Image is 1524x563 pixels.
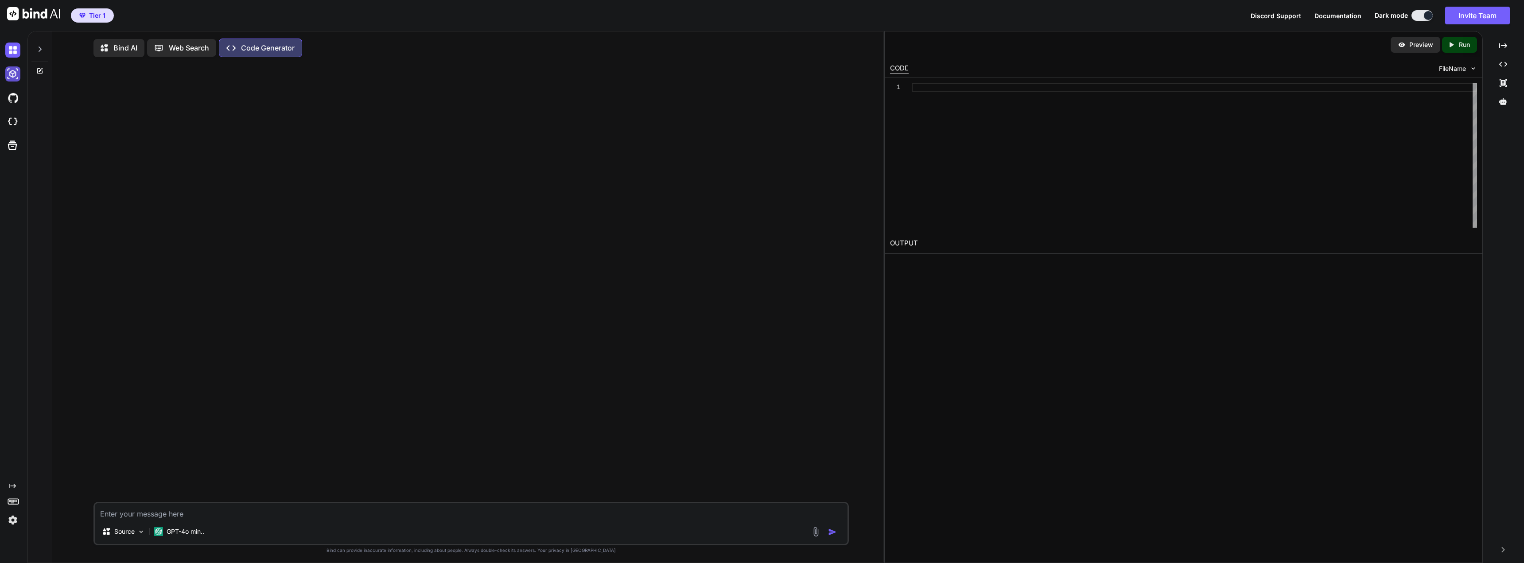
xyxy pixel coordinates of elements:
[828,528,837,536] img: icon
[93,547,848,554] p: Bind can provide inaccurate information, including about people. Always double-check its answers....
[885,233,1482,254] h2: OUTPUT
[1375,11,1408,20] span: Dark mode
[811,527,821,537] img: attachment
[890,63,909,74] div: CODE
[1398,41,1406,49] img: preview
[1314,12,1361,19] span: Documentation
[890,83,900,92] div: 1
[5,114,20,129] img: cloudideIcon
[169,43,209,53] p: Web Search
[79,13,86,18] img: premium
[1314,11,1361,20] button: Documentation
[71,8,114,23] button: premiumTier 1
[7,7,60,20] img: Bind AI
[1409,40,1433,49] p: Preview
[137,528,145,536] img: Pick Models
[1445,7,1510,24] button: Invite Team
[5,43,20,58] img: darkChat
[154,527,163,536] img: GPT-4o mini
[114,527,135,536] p: Source
[1470,65,1477,72] img: chevron down
[5,90,20,105] img: githubDark
[167,527,204,536] p: GPT-4o min..
[113,43,137,53] p: Bind AI
[241,43,295,53] p: Code Generator
[1439,64,1466,73] span: FileName
[1251,11,1301,20] button: Discord Support
[89,11,105,20] span: Tier 1
[5,513,20,528] img: settings
[5,66,20,82] img: darkAi-studio
[1251,12,1301,19] span: Discord Support
[1459,40,1470,49] p: Run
